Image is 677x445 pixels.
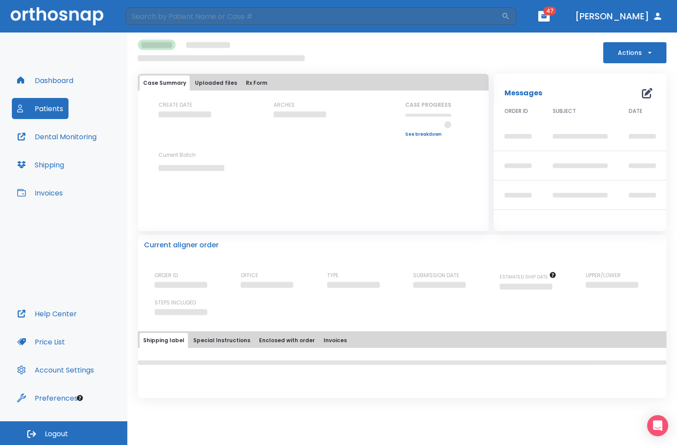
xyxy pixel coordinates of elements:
button: Price List [12,331,70,352]
span: DATE [629,107,642,115]
button: Shipping label [140,333,188,348]
input: Search by Patient Name or Case # [126,7,501,25]
p: CREATE DATE [158,101,192,109]
p: Messages [504,88,542,98]
span: Logout [45,429,68,439]
p: OFFICE [241,271,258,279]
p: Current Batch [158,151,238,159]
div: tabs [140,333,665,348]
button: Dental Monitoring [12,126,102,147]
img: Orthosnap [11,7,104,25]
div: tabs [140,76,487,90]
p: CASE PROGRESS [405,101,451,109]
p: ORDER ID [155,271,178,279]
button: Case Summary [140,76,190,90]
div: Tooltip anchor [76,394,84,402]
div: Open Intercom Messenger [647,415,668,436]
p: TYPE [327,271,338,279]
span: 47 [544,7,556,15]
button: Account Settings [12,359,99,380]
p: STEPS INCLUDED [155,299,196,307]
button: Dashboard [12,70,79,91]
p: ARCHES [274,101,295,109]
button: Rx Form [242,76,271,90]
span: ORDER ID [504,107,528,115]
span: SUBJECT [553,107,576,115]
button: Enclosed with order [256,333,318,348]
a: See breakdown [405,132,451,137]
button: Preferences [12,387,83,409]
button: [PERSON_NAME] [572,8,666,24]
button: Help Center [12,303,82,324]
button: Special Instructions [190,333,254,348]
button: Patients [12,98,68,119]
p: Current aligner order [144,240,219,250]
button: Uploaded files [191,76,241,90]
button: Actions [603,42,666,63]
button: Invoices [320,333,350,348]
button: Invoices [12,182,68,203]
p: SUBMISSION DATE [413,271,459,279]
span: The date will be available after approving treatment plan [500,274,556,280]
p: UPPER/LOWER [586,271,621,279]
button: Shipping [12,154,69,175]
